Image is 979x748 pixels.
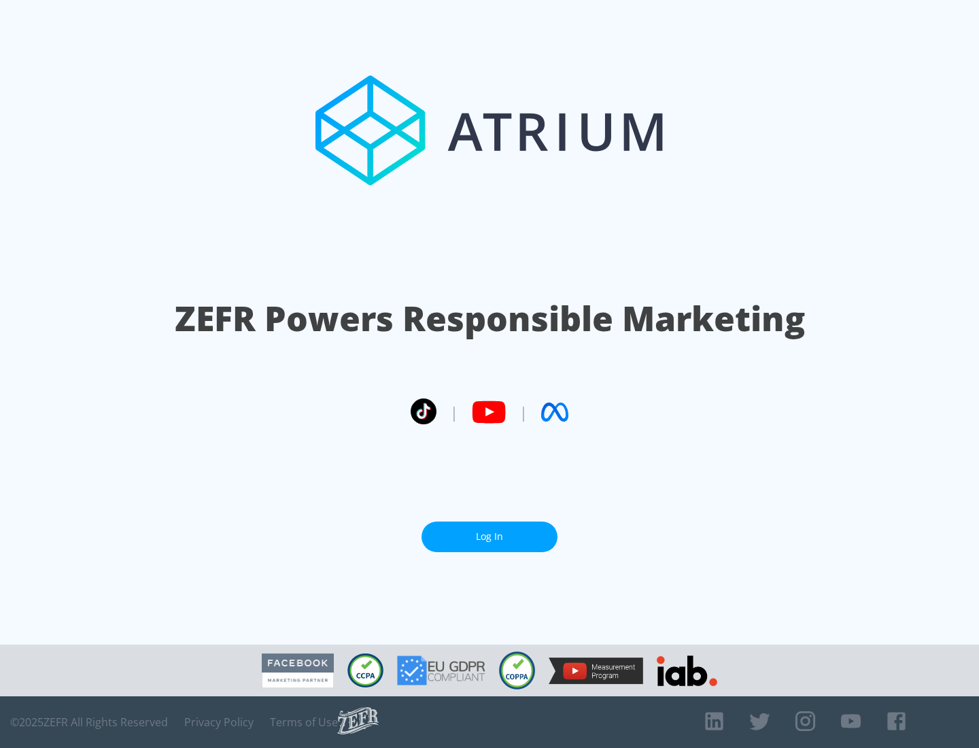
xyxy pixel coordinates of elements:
a: Log In [422,522,557,552]
span: | [519,402,528,422]
img: IAB [657,656,717,686]
span: | [450,402,458,422]
h1: ZEFR Powers Responsible Marketing [175,295,805,342]
img: GDPR Compliant [397,656,485,685]
img: CCPA Compliant [347,653,383,687]
span: © 2025 ZEFR All Rights Reserved [10,715,168,729]
a: Privacy Policy [184,715,254,729]
img: COPPA Compliant [499,651,535,690]
img: Facebook Marketing Partner [262,653,334,688]
a: Terms of Use [270,715,338,729]
img: YouTube Measurement Program [549,658,643,684]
